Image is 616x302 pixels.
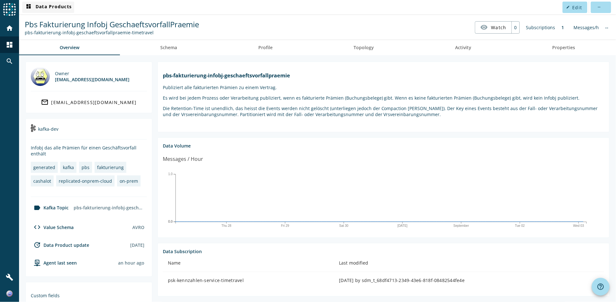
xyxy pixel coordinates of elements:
div: kafka-dev [31,124,147,140]
text: September [454,224,469,227]
div: agent-env-test [31,259,77,266]
div: Custom fields [31,292,147,299]
text: Wed 03 [573,224,584,227]
div: 0 [512,22,520,33]
div: Data Subscription [163,248,604,254]
div: [DATE] [130,242,144,248]
span: Edit [573,4,582,10]
span: Data Products [25,3,72,11]
mat-icon: update [33,241,41,249]
h1: pbs-fakturierung-infobj-geschaeftsvorfallpraemie [163,72,604,79]
div: cashalot [33,178,51,184]
mat-icon: dashboard [6,41,13,49]
img: kafka-dev [31,124,36,132]
th: Name [163,254,334,272]
span: Overview [60,45,79,50]
mat-icon: dashboard [25,3,32,11]
div: Subscriptions [523,21,559,34]
text: 1.0 [168,172,173,176]
img: 63ebff03400488bac38c4e3411defc3d [6,291,13,297]
div: kafka [63,164,74,170]
div: Owner [55,70,129,76]
text: [DATE] [398,224,408,227]
text: Sat 30 [339,224,348,227]
button: Edit [563,2,587,13]
div: [EMAIL_ADDRESS][DOMAIN_NAME] [51,99,137,105]
div: AVRO [132,224,144,230]
th: Last modified [334,254,604,272]
div: Value Schema [31,223,74,231]
div: 1 [559,21,567,34]
mat-icon: help_outline [597,283,605,291]
span: Watch [491,22,507,33]
div: Infobj das alle Prämien für einen Geschäftsvorfall enthält [31,145,147,157]
div: Data Product update [31,241,89,249]
button: Data Products [22,2,74,13]
mat-icon: visibility [480,23,488,31]
div: replicated-onprem-cloud [59,178,112,184]
span: Topology [354,45,374,50]
div: fakturierung [97,164,124,170]
mat-icon: home [6,24,13,32]
p: Die Retention-Time ist unendlich, das heisst die Events werden nicht gelöscht (unterliegen jedoch... [163,105,604,117]
p: Publiziert alle fakturierten Prämien zu einem Vertrag. [163,84,604,90]
div: [EMAIL_ADDRESS][DOMAIN_NAME] [55,76,129,82]
div: on-prem [120,178,138,184]
mat-icon: search [6,57,13,65]
span: Properties [553,45,575,50]
text: Fri 29 [281,224,289,227]
a: [EMAIL_ADDRESS][DOMAIN_NAME] [31,96,147,108]
div: psk-kennzahlen-service-timetravel [168,277,329,284]
mat-icon: mail_outline [41,98,49,106]
text: Thu 28 [222,224,232,227]
mat-icon: label [33,204,41,212]
button: Watch [475,22,512,33]
div: Data Volume [163,143,604,149]
mat-icon: code [33,223,41,231]
text: Tue 02 [515,224,525,227]
span: Schema [161,45,177,50]
p: Es wird bei jedem Prozess oder Verarbeitung publiziert, wenn es fakturierte Prämien (Buchungsbele... [163,95,604,101]
div: Kafka Topic: pbs-fakturierung-infobj-geschaeftsvorfallpraemie-timetravel [25,30,199,36]
div: Messages/h [571,21,602,34]
span: Activity [455,45,472,50]
div: pbs-fakturierung-infobj-geschaeftsvorfallpraemie-timetravel [71,202,147,213]
mat-icon: build [6,273,13,281]
mat-icon: more_horiz [597,5,601,9]
td: [DATE] by sdm_t_68df4713-2349-43e6-818f-08482544fe4e [334,272,604,289]
div: Agents typically reports every 15min to 1h [118,260,144,266]
div: No information [602,21,612,34]
div: generated [33,164,55,170]
text: 0.0 [168,220,173,223]
img: spoud-logo.svg [3,3,16,16]
mat-icon: edit [566,5,570,9]
div: Kafka Topic [31,204,69,212]
div: pbs [82,164,89,170]
span: Pbs Fakturierung Infobj GeschaeftsvorfallPraemie [25,19,199,30]
div: Messages / Hour [163,155,203,163]
span: Profile [258,45,273,50]
img: cashalot@mobi.ch [31,67,50,86]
